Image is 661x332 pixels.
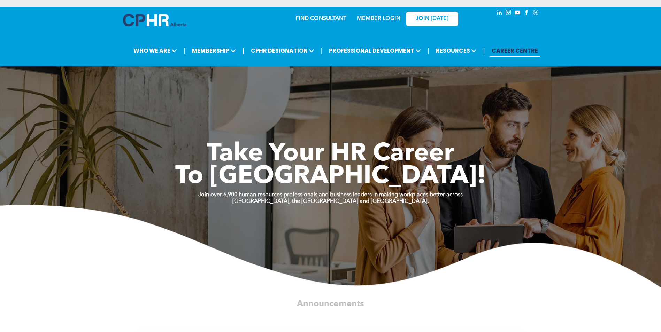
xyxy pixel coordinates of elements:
a: facebook [523,9,531,18]
strong: [GEOGRAPHIC_DATA], the [GEOGRAPHIC_DATA] and [GEOGRAPHIC_DATA]. [232,199,429,204]
a: MEMBER LOGIN [357,16,400,22]
span: RESOURCES [434,44,479,57]
span: PROFESSIONAL DEVELOPMENT [327,44,423,57]
span: To [GEOGRAPHIC_DATA]! [175,164,486,189]
li: | [428,44,429,58]
span: JOIN [DATE] [416,16,448,22]
span: Take Your HR Career [207,142,454,167]
li: | [483,44,485,58]
span: Announcements [297,300,364,308]
a: instagram [505,9,513,18]
li: | [243,44,244,58]
a: CAREER CENTRE [490,44,540,57]
a: linkedin [496,9,504,18]
a: youtube [514,9,522,18]
a: FIND CONSULTANT [295,16,346,22]
a: JOIN [DATE] [406,12,458,26]
a: Social network [532,9,540,18]
img: A blue and white logo for cp alberta [123,14,186,26]
span: CPHR DESIGNATION [249,44,316,57]
span: WHO WE ARE [131,44,179,57]
li: | [321,44,323,58]
strong: Join over 6,900 human resources professionals and business leaders in making workplaces better ac... [198,192,463,198]
li: | [184,44,185,58]
span: MEMBERSHIP [190,44,238,57]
